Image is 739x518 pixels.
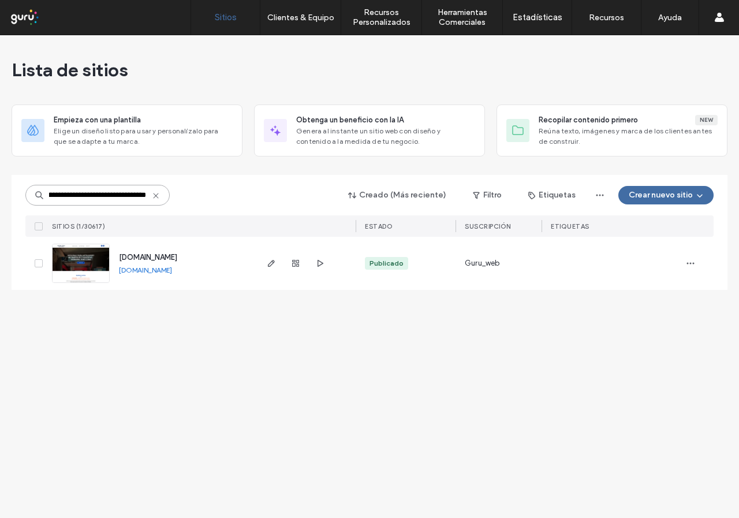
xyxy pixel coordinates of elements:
span: Suscripción [465,222,511,230]
span: Guru_web [465,258,500,269]
span: Genera al instante un sitio web con diseño y contenido a la medida de tu negocio. [296,126,475,147]
a: [DOMAIN_NAME] [119,253,177,262]
span: Recopilar contenido primero [539,114,638,126]
label: Recursos [589,13,624,23]
div: Obtenga un beneficio con la IAGenera al instante un sitio web con diseño y contenido a la medida ... [254,105,485,156]
label: Ayuda [658,13,682,23]
button: Etiquetas [518,186,586,204]
span: Obtenga un beneficio con la IA [296,114,404,126]
button: Filtro [461,186,513,204]
div: Empieza con una plantillaElige un diseño listo para usar y personalízalo para que se adapte a tu ... [12,105,242,156]
div: New [695,115,718,125]
a: [DOMAIN_NAME] [119,266,172,274]
label: Estadísticas [513,12,562,23]
span: Empieza con una plantilla [54,114,141,126]
label: Recursos Personalizados [341,8,421,27]
div: Publicado [369,258,404,269]
label: Herramientas Comerciales [422,8,502,27]
label: Sitios [215,12,237,23]
span: SITIOS (1/30617) [52,222,105,230]
button: Crear nuevo sitio [618,186,714,204]
span: Ayuda [25,8,57,18]
button: Creado (Más reciente) [338,186,457,204]
span: Lista de sitios [12,58,128,81]
div: Recopilar contenido primeroNewReúna texto, imágenes y marca de los clientes antes de construir. [497,105,727,156]
span: ETIQUETAS [551,222,589,230]
span: ESTADO [365,222,393,230]
label: Clientes & Equipo [267,13,334,23]
span: Elige un diseño listo para usar y personalízalo para que se adapte a tu marca. [54,126,233,147]
span: Reúna texto, imágenes y marca de los clientes antes de construir. [539,126,718,147]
